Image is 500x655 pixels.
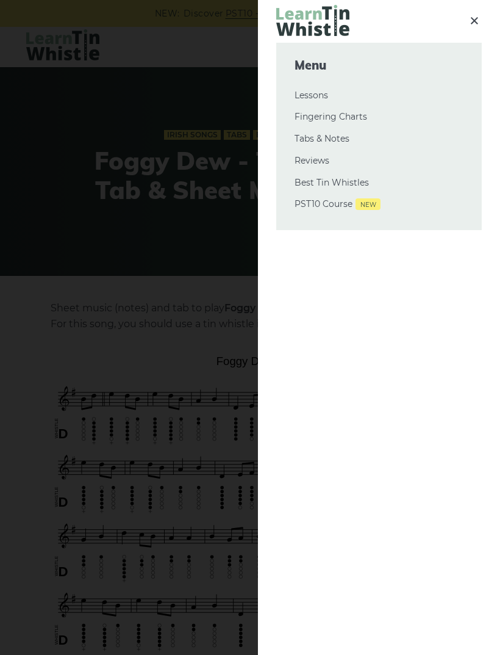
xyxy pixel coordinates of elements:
[355,198,380,210] span: New
[276,5,349,36] img: LearnTinWhistle.com
[295,110,463,125] a: Fingering Charts
[276,24,349,39] a: LearnTinWhistle.com
[295,89,463,103] a: Lessons
[295,176,463,190] a: Best Tin Whistles
[295,197,463,212] a: PST10 CourseNew
[295,57,463,74] span: Menu
[295,132,463,147] a: Tabs & Notes
[295,154,463,168] a: Reviews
